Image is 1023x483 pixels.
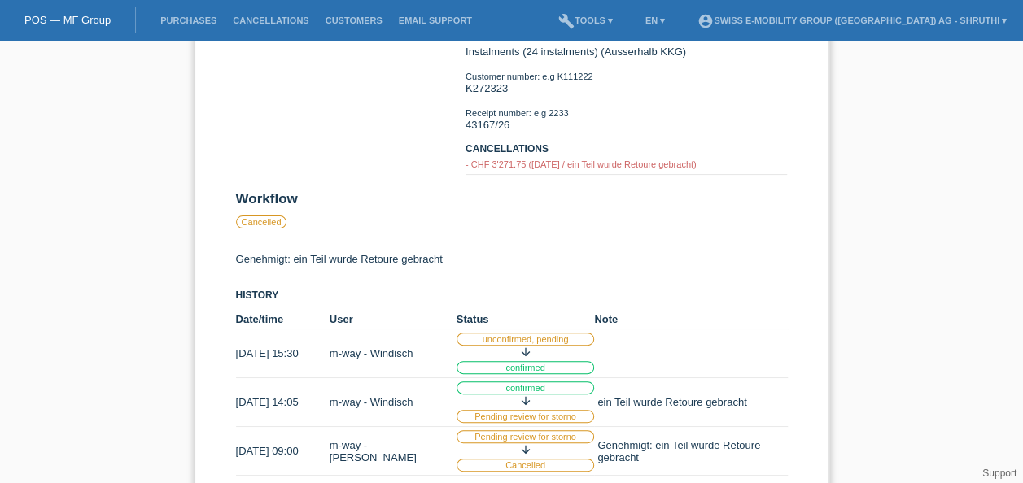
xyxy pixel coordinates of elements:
[330,427,457,476] td: m-way - [PERSON_NAME]
[466,143,787,155] h3: Cancellations
[391,15,480,25] a: Email Support
[594,310,787,329] th: Note
[236,427,330,476] td: [DATE] 09:00
[225,15,317,25] a: Cancellations
[457,381,595,394] label: confirmed
[457,333,595,346] label: unconfirmed, pending
[982,468,1016,479] a: Support
[457,310,595,329] th: Status
[236,329,330,378] td: [DATE] 15:30
[330,310,457,329] th: User
[457,459,595,472] label: Cancelled
[518,346,531,359] i: arrow_downward
[518,443,531,456] i: arrow_downward
[457,410,595,423] label: Pending review for storno
[317,15,391,25] a: Customers
[637,15,673,25] a: EN ▾
[236,191,788,215] h2: Workflow
[466,108,569,118] span: Receipt number: e.g 2233
[518,394,531,407] i: arrow_downward
[152,15,225,25] a: Purchases
[594,427,787,476] td: Genehmigt: ein Teil wurde Retoure gebracht
[457,430,595,443] label: Pending review for storno
[466,159,787,169] div: - CHF 3'271.75 ([DATE] / ein Teil wurde Retoure gebracht)
[236,310,330,329] th: Date/time
[697,13,714,29] i: account_circle
[466,72,593,81] span: Customer number: e.g K111222
[24,14,111,26] a: POS — MF Group
[236,215,287,228] label: Cancelled
[330,378,457,427] td: m-way - Windisch
[689,15,1015,25] a: account_circleSwiss E-Mobility Group ([GEOGRAPHIC_DATA]) AG - Shruthi ▾
[594,378,787,427] td: ein Teil wurde Retoure gebracht
[236,289,788,302] h3: History
[550,15,621,25] a: buildTools ▾
[457,361,595,374] label: confirmed
[558,13,575,29] i: build
[236,378,330,427] td: [DATE] 14:05
[330,329,457,378] td: m-way - Windisch
[236,241,788,476] div: Genehmigt: ein Teil wurde Retoure gebracht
